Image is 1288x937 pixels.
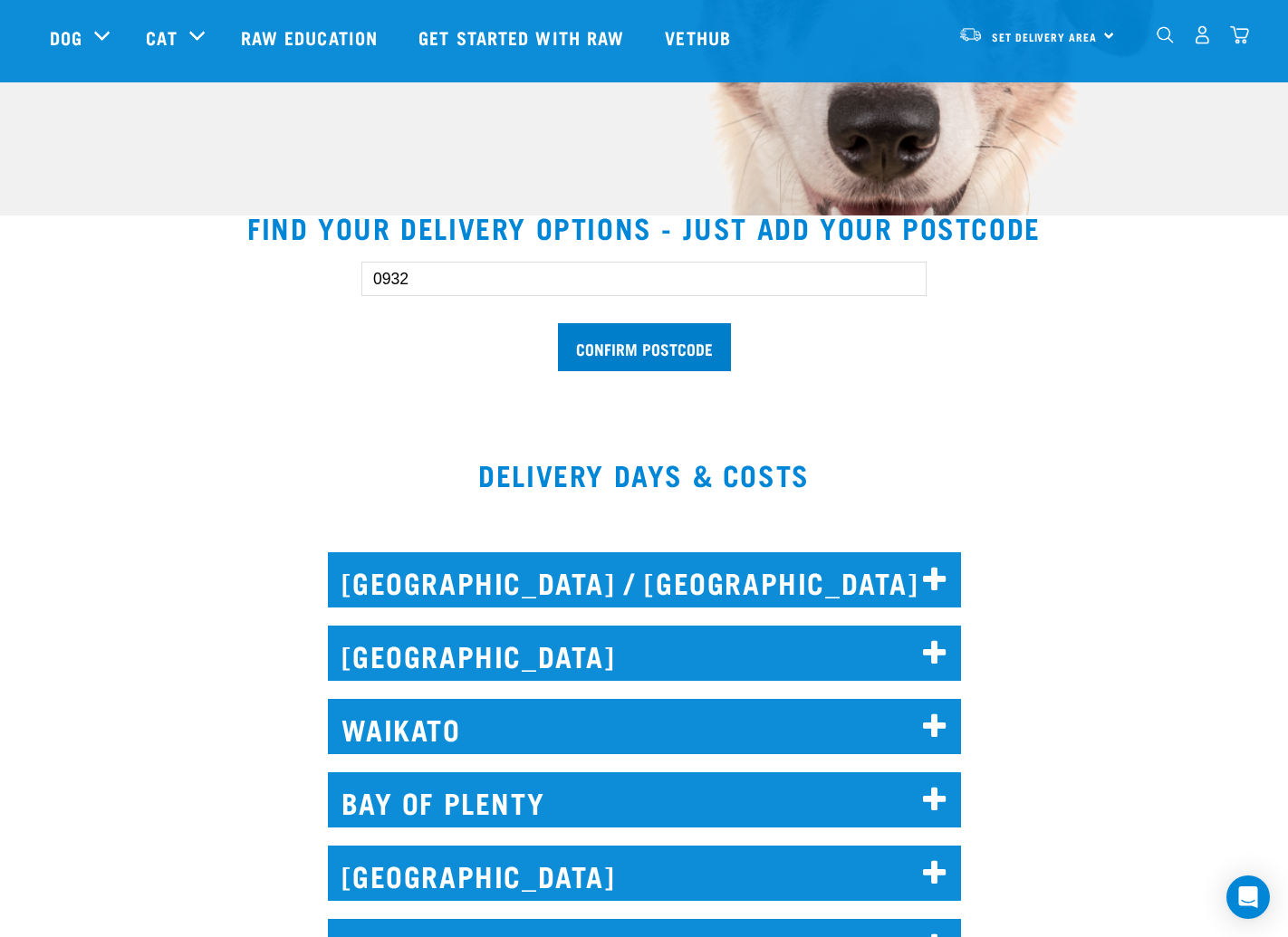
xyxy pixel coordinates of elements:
[22,211,1266,244] h2: Find your delivery options - just add your postcode
[1193,25,1212,44] img: user.png
[958,26,983,43] img: van-moving.png
[361,262,927,296] input: Enter your postcode here...
[400,1,647,73] a: Get started with Raw
[1157,26,1174,43] img: home-icon-1@2x.png
[328,846,961,901] h2: [GEOGRAPHIC_DATA]
[50,24,82,51] a: Dog
[328,699,961,754] h2: WAIKATO
[146,24,177,51] a: Cat
[328,772,961,827] h2: BAY OF PLENTY
[647,1,754,73] a: Vethub
[328,626,961,681] h2: [GEOGRAPHIC_DATA]
[558,323,731,371] input: Confirm postcode
[992,33,1097,40] span: Set Delivery Area
[1226,875,1270,919] div: Open Intercom Messenger
[1230,25,1249,44] img: home-icon@2x.png
[223,1,400,73] a: Raw Education
[328,552,961,607] h2: [GEOGRAPHIC_DATA] / [GEOGRAPHIC_DATA]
